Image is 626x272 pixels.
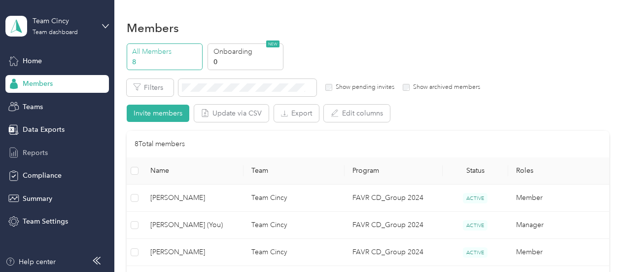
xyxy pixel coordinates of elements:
div: Team dashboard [33,30,78,36]
span: Members [23,78,53,89]
label: Show pending invites [332,83,394,92]
p: Onboarding [213,46,280,57]
td: Team Cincy [243,185,345,212]
p: 8 Total members [135,139,185,150]
p: All Members [132,46,199,57]
button: Filters [127,79,174,96]
span: Reports [23,148,48,158]
iframe: Everlance-gr Chat Button Frame [571,217,626,272]
th: Program [345,157,443,185]
span: Compliance [23,170,62,181]
button: Help center [5,257,56,267]
span: [PERSON_NAME] (You) [150,220,236,231]
span: Data Exports [23,124,65,135]
td: FAVR CD_Group 2024 [345,239,443,266]
button: Edit columns [324,105,390,122]
span: Home [23,56,42,66]
span: ACTIVE [463,247,487,258]
td: FAVR CD_Group 2024 [345,212,443,239]
p: 8 [132,57,199,67]
h1: Members [127,23,179,33]
th: Status [443,157,508,185]
td: Manager [508,212,609,239]
button: Update via CSV [194,105,269,122]
th: Name [142,157,243,185]
p: 0 [213,57,280,67]
button: Export [274,105,319,122]
th: Roles [508,157,609,185]
td: Member [508,239,609,266]
label: Show archived members [410,83,480,92]
td: Team Cincy [243,239,345,266]
span: [PERSON_NAME] [150,247,236,258]
div: Team Cincy [33,16,94,26]
span: Team Settings [23,216,68,227]
td: Andrew D. Pruett [142,239,243,266]
td: Team Cincy [243,212,345,239]
span: ACTIVE [463,220,487,231]
td: FAVR CD_Group 2024 [345,185,443,212]
button: Invite members [127,105,189,122]
span: Teams [23,102,43,112]
span: [PERSON_NAME] [150,193,236,203]
td: Member [508,185,609,212]
span: ACTIVE [463,193,487,203]
td: Brandon T. Gober [142,185,243,212]
td: Dylan B. Roush (You) [142,212,243,239]
th: Team [243,157,345,185]
span: Name [150,166,236,175]
span: NEW [266,40,279,47]
span: Summary [23,194,52,204]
